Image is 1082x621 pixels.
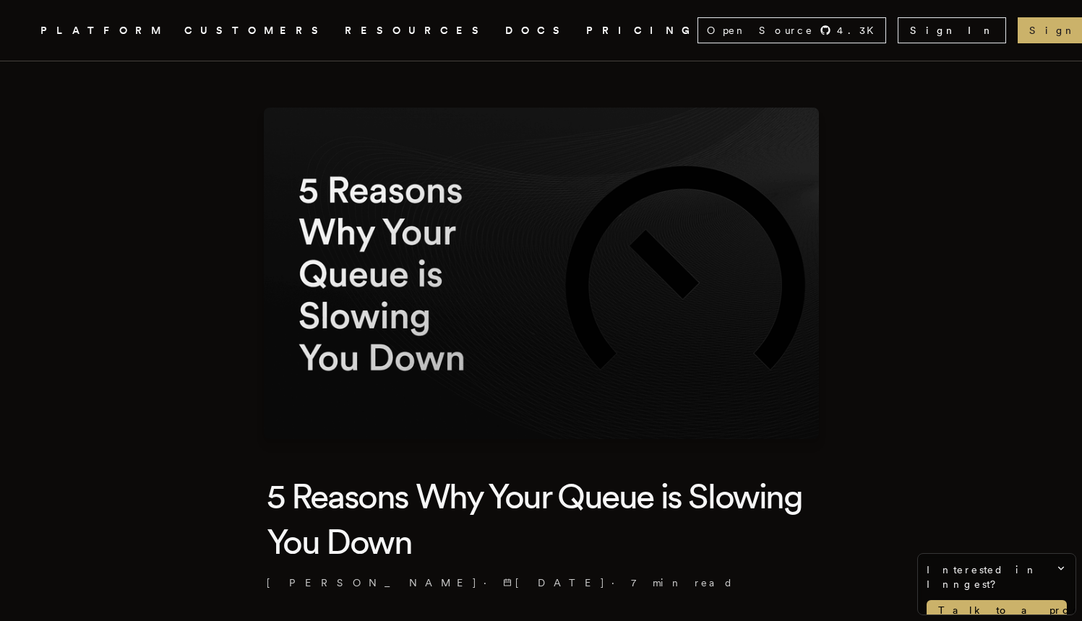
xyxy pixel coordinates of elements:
a: CUSTOMERS [184,22,327,40]
a: Talk to a product expert [927,600,1067,620]
span: 7 min read [631,576,734,590]
h1: 5 Reasons Why Your Queue is Slowing You Down [267,474,816,564]
span: Open Source [707,23,814,38]
span: Interested in Inngest? [927,563,1067,591]
a: Sign In [898,17,1006,43]
button: RESOURCES [345,22,488,40]
button: PLATFORM [40,22,167,40]
a: PRICING [586,22,697,40]
span: [DATE] [503,576,606,590]
p: · · [267,576,816,590]
img: Featured image for 5 Reasons Why Your Queue is Slowing You Down blog post [264,108,819,439]
a: DOCS [505,22,569,40]
a: [PERSON_NAME] [267,576,478,590]
span: 4.3 K [837,23,883,38]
